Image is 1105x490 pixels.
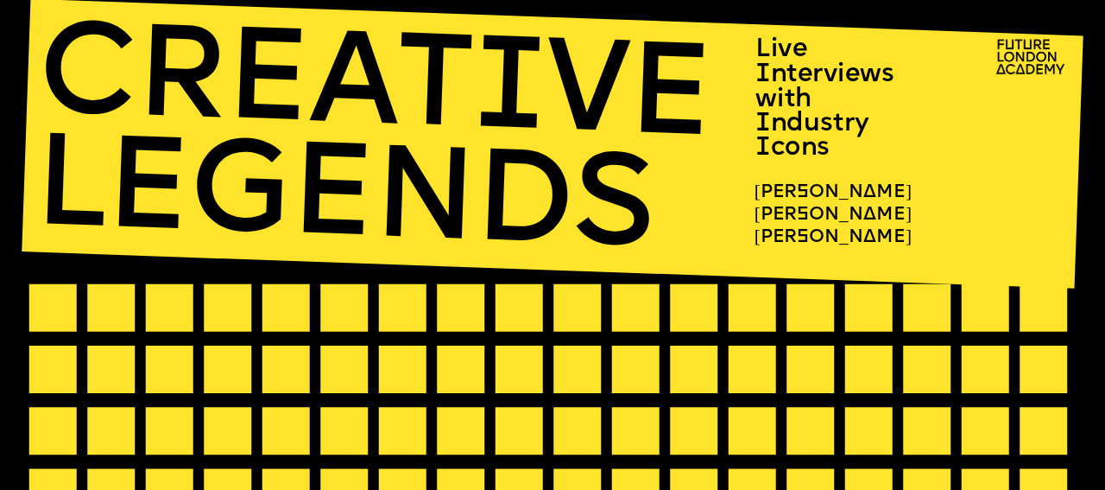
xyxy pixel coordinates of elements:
[755,36,901,112] span: Live Interviews with
[31,126,654,277] span: LEGENDS
[755,182,912,200] span: [PERSON_NAME]
[755,228,912,246] span: [PERSON_NAME]
[755,205,912,223] span: [PERSON_NAME]
[989,33,1075,83] img: upload-2f72e7a8-3806-41e8-b55b-d754ac055a4a.png
[755,111,875,161] span: Industry Icons
[470,29,548,161] span: I
[35,14,713,167] span: CREAT VE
